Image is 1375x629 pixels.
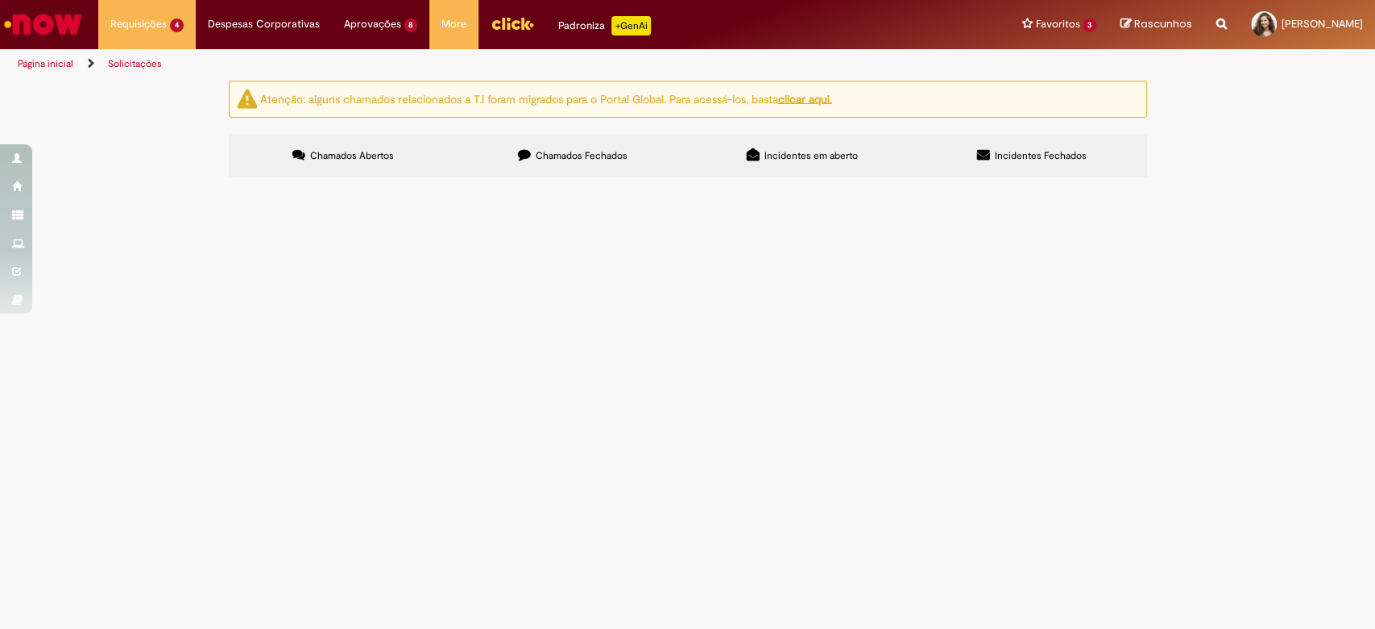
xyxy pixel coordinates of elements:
[536,149,627,162] span: Chamados Fechados
[995,149,1087,162] span: Incidentes Fechados
[1282,17,1363,31] span: [PERSON_NAME]
[208,16,320,32] span: Despesas Corporativas
[344,16,401,32] span: Aprovações
[778,91,832,106] a: clicar aqui.
[558,16,651,35] div: Padroniza
[611,16,651,35] p: +GenAi
[1134,16,1192,31] span: Rascunhos
[12,49,905,79] ul: Trilhas de página
[404,19,418,32] span: 8
[491,11,534,35] img: click_logo_yellow_360x200.png
[260,91,832,106] ng-bind-html: Atenção: alguns chamados relacionados a T.I foram migrados para o Portal Global. Para acessá-los,...
[1083,19,1096,32] span: 3
[310,149,394,162] span: Chamados Abertos
[18,57,73,70] a: Página inicial
[2,8,85,40] img: ServiceNow
[1120,17,1192,32] a: Rascunhos
[764,149,858,162] span: Incidentes em aberto
[1035,16,1079,32] span: Favoritos
[170,19,184,32] span: 4
[110,16,167,32] span: Requisições
[441,16,466,32] span: More
[108,57,162,70] a: Solicitações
